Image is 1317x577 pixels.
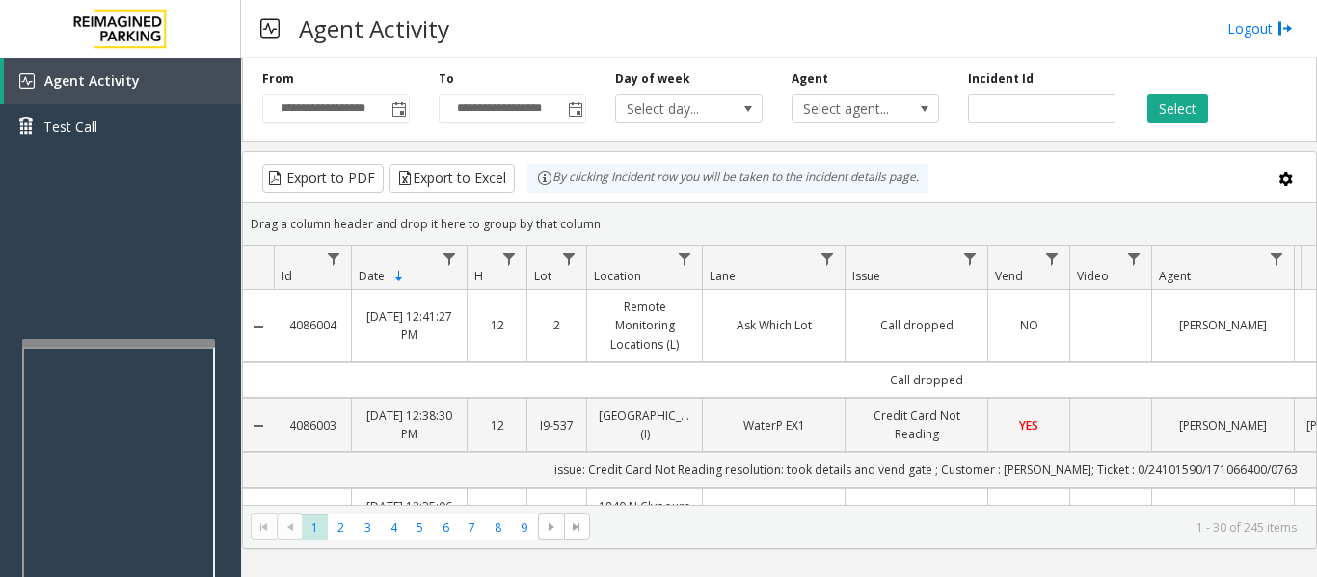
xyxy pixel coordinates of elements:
div: Drag a column header and drop it here to group by that column [243,207,1316,241]
span: Id [282,268,292,284]
div: Data table [243,246,1316,505]
a: Logout [1227,18,1293,39]
a: Collapse Details [243,418,274,433]
span: Vend [995,268,1023,284]
a: I9-537 [539,416,575,434]
span: Location [594,268,641,284]
a: Credit Card Not Reading [857,407,976,443]
div: By clicking Incident row you will be taken to the incident details page. [527,164,928,193]
span: Page 5 [407,514,433,540]
a: Vend Filter Menu [1039,246,1065,272]
span: Go to the last page [569,519,584,535]
span: Page 3 [355,514,381,540]
img: pageIcon [260,5,280,52]
span: Page 6 [433,514,459,540]
span: H [474,268,483,284]
span: Select day... [616,95,733,122]
label: To [439,70,454,88]
span: Page 9 [511,514,537,540]
span: Date [359,268,385,284]
label: Agent [792,70,828,88]
a: 12 [479,416,515,434]
a: H Filter Menu [497,246,523,272]
a: Location Filter Menu [672,246,698,272]
a: Agent Filter Menu [1264,246,1290,272]
span: Video [1077,268,1109,284]
span: Go to the next page [538,513,564,540]
label: Incident Id [968,70,1034,88]
a: Video Filter Menu [1121,246,1147,272]
kendo-pager-info: 1 - 30 of 245 items [602,519,1297,536]
span: Sortable [391,269,407,284]
span: Agent [1159,268,1191,284]
a: Id Filter Menu [321,246,347,272]
span: Agent Activity [44,71,140,90]
label: From [262,70,294,88]
h3: Agent Activity [289,5,459,52]
span: YES [1019,417,1038,433]
img: infoIcon.svg [537,170,552,186]
span: Select agent... [793,95,909,122]
a: Remote Monitoring Locations (L) [599,298,690,354]
a: 2 [539,316,575,334]
span: Toggle popup [388,95,409,122]
span: Page 8 [485,514,511,540]
a: Agent Activity [4,58,241,104]
a: Lot Filter Menu [556,246,582,272]
a: 4086004 [285,316,339,334]
a: NO [1000,316,1058,334]
a: Issue Filter Menu [957,246,983,272]
a: [DATE] 12:41:27 PM [363,307,455,344]
span: Page 7 [459,514,485,540]
a: 12 [479,316,515,334]
a: [PERSON_NAME] [1164,416,1282,434]
a: Collapse Details [243,319,274,334]
span: NO [1020,317,1038,333]
img: logout [1277,18,1293,39]
button: Export to PDF [262,164,384,193]
a: YES [1000,416,1058,434]
span: Issue [852,268,880,284]
span: Lane [710,268,736,284]
a: [GEOGRAPHIC_DATA] (I) [599,407,690,443]
a: 4086003 [285,416,339,434]
span: Test Call [43,117,97,137]
span: Page 1 [302,514,328,540]
a: Date Filter Menu [437,246,463,272]
a: Call dropped [857,316,976,334]
a: Ask Which Lot [714,316,833,334]
span: Go to the next page [544,519,559,535]
span: Toggle popup [564,95,585,122]
span: Go to the last page [564,513,590,540]
a: [PERSON_NAME] [1164,316,1282,334]
a: Lane Filter Menu [815,246,841,272]
a: WaterP EX1 [714,416,833,434]
a: [DATE] 12:35:06 PM [363,497,455,534]
button: Select [1147,94,1208,123]
span: Lot [534,268,551,284]
a: [DATE] 12:38:30 PM [363,407,455,443]
label: Day of week [615,70,690,88]
img: 'icon' [19,73,35,89]
span: Page 4 [381,514,407,540]
button: Export to Excel [389,164,515,193]
a: 1840 N Clybourn (I) (R390) [599,497,690,534]
span: Page 2 [328,514,354,540]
